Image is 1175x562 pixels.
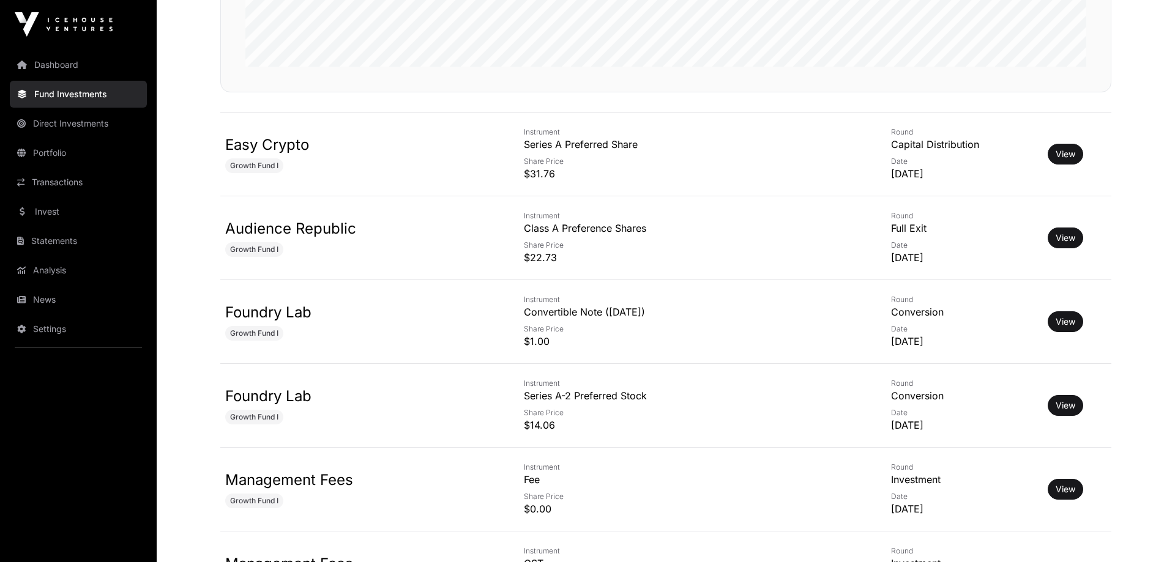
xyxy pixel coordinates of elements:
a: Dashboard [10,51,147,78]
a: Invest [10,198,147,225]
a: Analysis [10,257,147,284]
p: Share Price [524,408,865,418]
img: Icehouse Ventures Logo [15,12,113,37]
p: Fee [524,472,865,487]
span: Growth Fund I [230,328,278,338]
p: Round [891,295,1034,305]
p: Instrument [524,462,865,472]
p: Instrument [524,546,865,556]
span: Growth Fund I [230,245,278,254]
p: Capital Distribution [891,137,1034,152]
a: Settings [10,316,147,342]
p: Round [891,379,1034,388]
p: Convertible Note ([DATE]) [524,305,865,319]
iframe: Chat Widget [1114,503,1175,562]
a: Easy Crypto [225,136,309,153]
p: $1.00 [524,334,865,349]
a: Audience Republic [225,220,356,237]
a: View [1056,483,1075,495]
button: View [1048,311,1083,332]
p: [DATE] [891,334,1034,349]
a: News [10,286,147,313]
p: Round [891,462,1034,472]
a: Transactions [10,169,147,196]
p: Round [891,127,1034,137]
button: View [1048,395,1083,416]
p: Instrument [524,295,865,305]
a: View [1056,316,1075,328]
p: Conversion [891,305,1034,319]
p: $14.06 [524,418,865,432]
p: Date [891,408,1034,418]
p: Instrument [524,127,865,137]
p: Management Fees [225,470,484,490]
a: Foundry Lab [225,303,311,321]
p: Share Price [524,157,865,166]
p: $22.73 [524,250,865,265]
a: View [1056,399,1075,412]
p: Share Price [524,492,865,501]
p: Round [891,546,1034,556]
p: Share Price [524,240,865,250]
p: $0.00 [524,501,865,516]
span: Growth Fund I [230,412,278,422]
p: Date [891,492,1034,501]
p: [DATE] [891,501,1034,516]
a: Statements [10,227,147,254]
p: Conversion [891,388,1034,403]
p: Series A Preferred Share [524,137,865,152]
a: Portfolio [10,139,147,166]
button: View [1048,227,1083,248]
p: Date [891,240,1034,250]
p: Series A-2 Preferred Stock [524,388,865,403]
button: View [1048,144,1083,165]
a: Direct Investments [10,110,147,137]
p: Share Price [524,324,865,334]
p: [DATE] [891,166,1034,181]
p: Round [891,211,1034,221]
p: Date [891,157,1034,166]
span: Growth Fund I [230,161,278,171]
p: Class A Preference Shares [524,221,865,235]
p: [DATE] [891,250,1034,265]
p: $31.76 [524,166,865,181]
p: Instrument [524,211,865,221]
a: Fund Investments [10,81,147,108]
p: Date [891,324,1034,334]
a: Foundry Lab [225,387,311,405]
p: Instrument [524,379,865,388]
a: View [1056,232,1075,244]
span: Growth Fund I [230,496,278,506]
a: View [1056,148,1075,160]
button: View [1048,479,1083,500]
p: [DATE] [891,418,1034,432]
p: Full Exit [891,221,1034,235]
p: Investment [891,472,1034,487]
